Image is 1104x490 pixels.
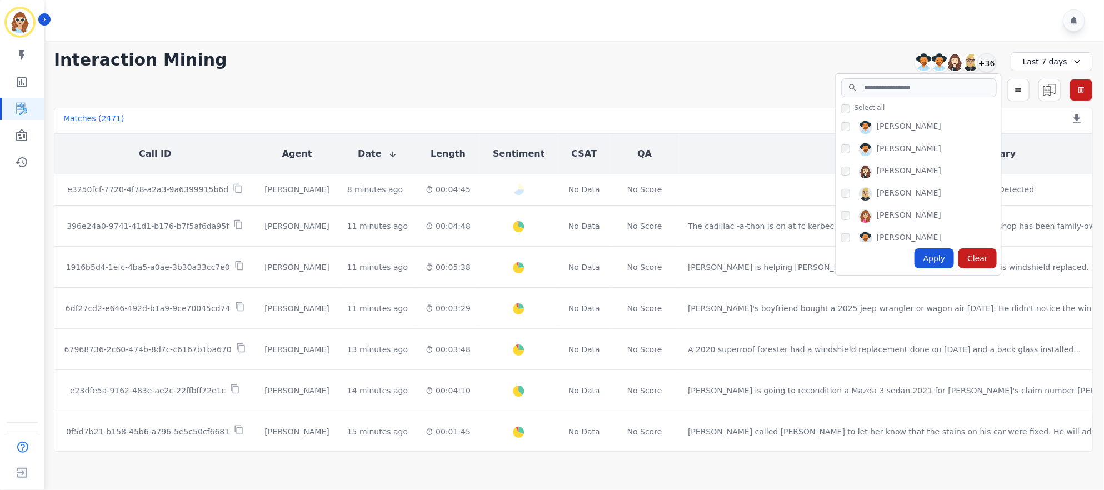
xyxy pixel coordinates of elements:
[688,344,1081,355] div: A 2020 superroof forester had a windshield replacement done on [DATE] and a back glass installed ...
[426,221,471,232] div: 00:04:48
[877,232,941,245] div: [PERSON_NAME]
[627,344,662,355] div: No Score
[426,385,471,396] div: 00:04:10
[877,121,941,134] div: [PERSON_NAME]
[1011,52,1093,71] div: Last 7 days
[915,248,955,268] div: Apply
[347,262,408,273] div: 11 minutes ago
[567,184,602,195] div: No Data
[637,147,652,161] button: QA
[426,303,471,314] div: 00:03:29
[139,147,171,161] button: Call ID
[66,303,231,314] p: 6df27cd2-e646-492d-b1a9-9ce70045cd74
[567,262,602,273] div: No Data
[63,113,124,128] div: Matches ( 2471 )
[431,147,466,161] button: Length
[877,209,941,223] div: [PERSON_NAME]
[264,184,329,195] div: [PERSON_NAME]
[977,53,996,72] div: +36
[264,385,329,396] div: [PERSON_NAME]
[426,344,471,355] div: 00:03:48
[67,184,228,195] p: e3250fcf-7720-4f78-a2a3-9a6399915b6d
[426,262,471,273] div: 00:05:38
[282,147,312,161] button: Agent
[572,147,597,161] button: CSAT
[627,385,662,396] div: No Score
[347,426,408,437] div: 15 minutes ago
[347,221,408,232] div: 11 minutes ago
[426,184,471,195] div: 00:04:45
[264,426,329,437] div: [PERSON_NAME]
[347,385,408,396] div: 14 minutes ago
[264,262,329,273] div: [PERSON_NAME]
[567,303,602,314] div: No Data
[567,344,602,355] div: No Data
[67,221,229,232] p: 396e24a0-9741-41d1-b176-b7f5af6da95f
[347,344,408,355] div: 13 minutes ago
[877,187,941,201] div: [PERSON_NAME]
[347,184,403,195] div: 8 minutes ago
[70,385,226,396] p: e23dfe5a-9162-483e-ae2c-22ffbff72e1c
[567,426,602,437] div: No Data
[66,426,229,437] p: 0f5d7b21-b158-45b6-a796-5e5c50cf6681
[426,426,471,437] div: 00:01:45
[264,344,329,355] div: [PERSON_NAME]
[64,344,232,355] p: 67968736-2c60-474b-8d7c-c6167b1ba670
[66,262,230,273] p: 1916b5d4-1efc-4ba5-a0ae-3b30a33cc7e0
[877,165,941,178] div: [PERSON_NAME]
[855,103,885,112] span: Select all
[493,147,544,161] button: Sentiment
[358,147,397,161] button: Date
[567,385,602,396] div: No Data
[54,50,227,70] h1: Interaction Mining
[567,221,602,232] div: No Data
[627,426,662,437] div: No Score
[7,9,33,36] img: Bordered avatar
[627,221,662,232] div: No Score
[627,303,662,314] div: No Score
[264,303,329,314] div: [PERSON_NAME]
[627,262,662,273] div: No Score
[877,143,941,156] div: [PERSON_NAME]
[958,248,997,268] div: Clear
[264,221,329,232] div: [PERSON_NAME]
[627,184,662,195] div: No Score
[947,147,1016,161] button: Call Summary
[347,303,408,314] div: 11 minutes ago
